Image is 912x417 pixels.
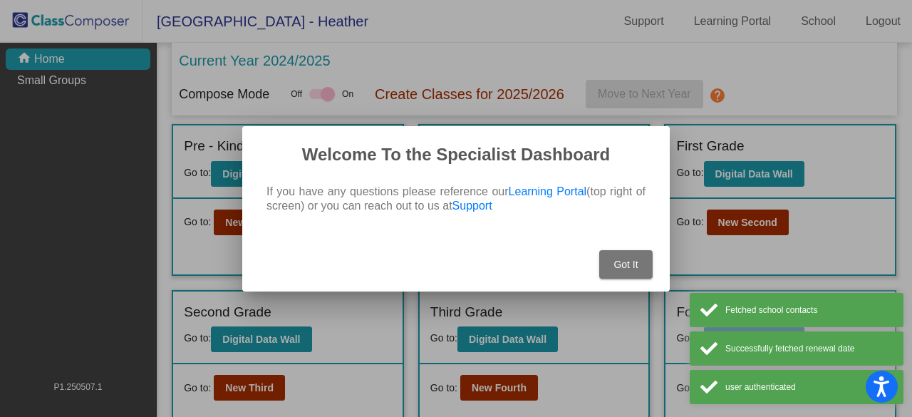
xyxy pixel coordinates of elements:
[725,381,893,393] div: user authenticated
[613,259,638,270] span: Got It
[725,304,893,316] div: Fetched school contacts
[266,185,646,213] p: If you have any questions please reference our (top right of screen) or you can reach out to us at
[599,250,653,279] button: Got It
[509,185,587,197] a: Learning Portal
[452,200,492,212] a: Support
[725,342,893,355] div: Successfully fetched renewal date
[259,143,653,166] h2: Welcome To the Specialist Dashboard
